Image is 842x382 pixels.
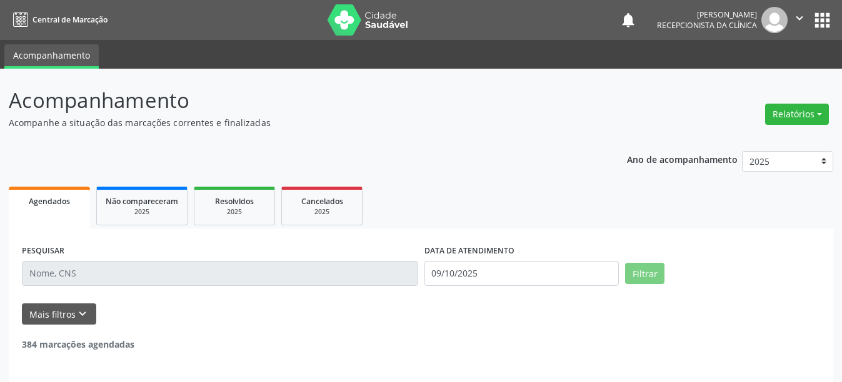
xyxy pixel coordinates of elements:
input: Selecione um intervalo [424,261,619,286]
span: Cancelados [301,196,343,207]
span: Resolvidos [215,196,254,207]
div: 2025 [106,207,178,217]
button: apps [811,9,833,31]
p: Acompanhe a situação das marcações correntes e finalizadas [9,116,586,129]
span: Não compareceram [106,196,178,207]
label: DATA DE ATENDIMENTO [424,242,514,261]
div: 2025 [291,207,353,217]
span: Agendados [29,196,70,207]
button: Mais filtroskeyboard_arrow_down [22,303,96,325]
label: PESQUISAR [22,242,64,261]
i: keyboard_arrow_down [76,307,89,321]
img: img [761,7,788,33]
button: Relatórios [765,104,829,125]
button: notifications [619,11,637,29]
strong: 384 marcações agendadas [22,338,134,350]
button:  [788,7,811,33]
div: [PERSON_NAME] [657,9,757,20]
button: Filtrar [625,263,664,284]
a: Central de Marcação [9,9,108,30]
a: Acompanhamento [4,44,99,69]
span: Recepcionista da clínica [657,20,757,31]
i:  [793,11,806,25]
div: 2025 [203,207,266,217]
span: Central de Marcação [33,14,108,25]
p: Acompanhamento [9,85,586,116]
p: Ano de acompanhamento [627,151,738,167]
input: Nome, CNS [22,261,418,286]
